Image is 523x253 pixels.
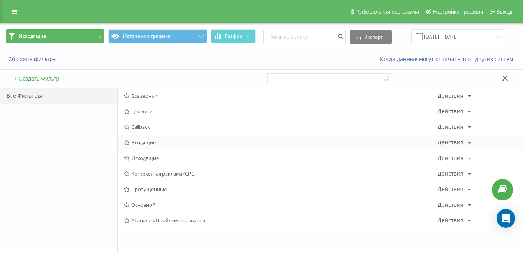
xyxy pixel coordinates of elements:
[225,33,242,39] span: График
[12,75,62,82] button: + Создать Фильтр
[124,186,438,192] span: Пропущенные
[438,218,463,223] div: Действия
[380,55,517,63] a: Когда данные могут отличаться от других систем
[355,9,419,15] span: Реферальная программа
[438,140,463,145] div: Действия
[350,30,392,44] button: Экспорт
[500,75,511,83] button: Закрыть
[438,186,463,192] div: Действия
[124,155,438,161] span: Исходящие
[124,93,438,98] span: Все звонки
[6,29,104,43] button: Исходящие
[0,88,117,104] div: Все Фильтры
[438,202,463,207] div: Действия
[263,30,346,44] input: Поиск по номеру
[19,33,46,39] span: Исходящие
[124,140,438,145] span: Входящие
[6,56,60,63] button: Сбросить фильтры
[124,202,438,207] span: Основной
[438,109,463,114] div: Действия
[438,155,463,161] div: Действия
[438,124,463,130] div: Действия
[124,171,438,176] span: Контекстная реклама (CPC)
[438,171,463,176] div: Действия
[124,218,438,223] span: AI-анализ. Проблемные звонки
[438,93,463,98] div: Действия
[211,29,256,43] button: График
[124,109,438,114] span: Целевые
[497,209,515,228] div: Open Intercom Messenger
[496,9,512,15] span: Выход
[433,9,483,15] span: Настройки профиля
[124,124,438,130] span: Callback
[108,29,207,43] button: Источники трафика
